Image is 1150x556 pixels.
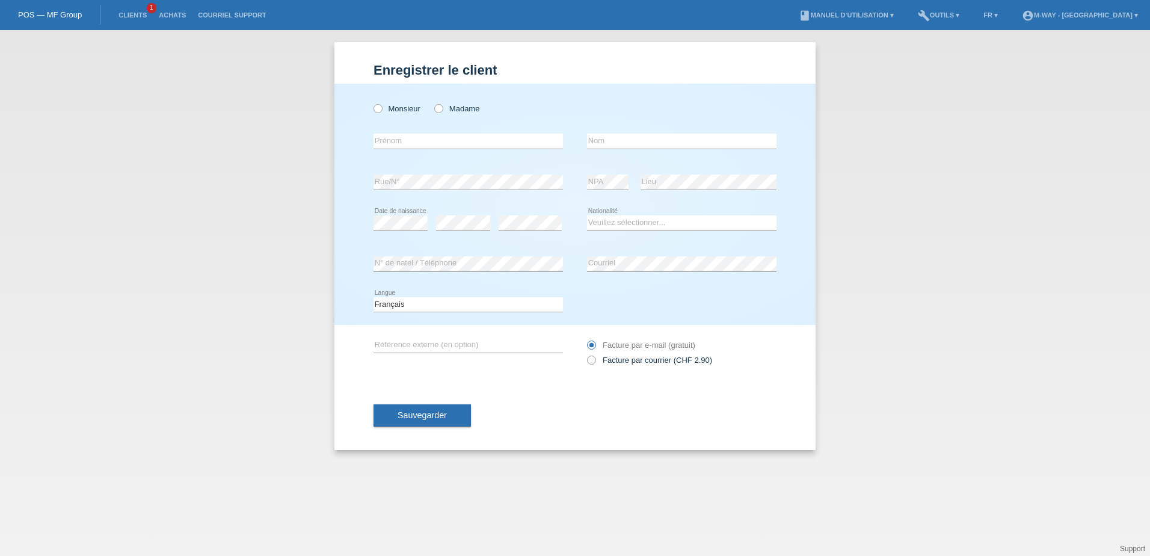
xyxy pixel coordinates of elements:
input: Facture par courrier (CHF 2.90) [587,356,595,371]
input: Facture par e-mail (gratuit) [587,341,595,356]
a: Courriel Support [192,11,272,19]
a: buildOutils ▾ [912,11,965,19]
a: FR ▾ [977,11,1004,19]
i: account_circle [1022,10,1034,22]
a: POS — MF Group [18,10,82,19]
label: Monsieur [374,104,420,113]
a: Clients [112,11,153,19]
h1: Enregistrer le client [374,63,776,78]
a: bookManuel d’utilisation ▾ [793,11,900,19]
button: Sauvegarder [374,404,471,427]
input: Monsieur [374,104,381,112]
label: Madame [434,104,479,113]
a: Achats [153,11,192,19]
span: 1 [147,3,156,13]
a: Support [1120,545,1145,553]
i: book [799,10,811,22]
span: Sauvegarder [398,410,447,420]
input: Madame [434,104,442,112]
label: Facture par e-mail (gratuit) [587,341,695,350]
i: build [918,10,930,22]
a: account_circlem-way - [GEOGRAPHIC_DATA] ▾ [1016,11,1144,19]
label: Facture par courrier (CHF 2.90) [587,356,712,365]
